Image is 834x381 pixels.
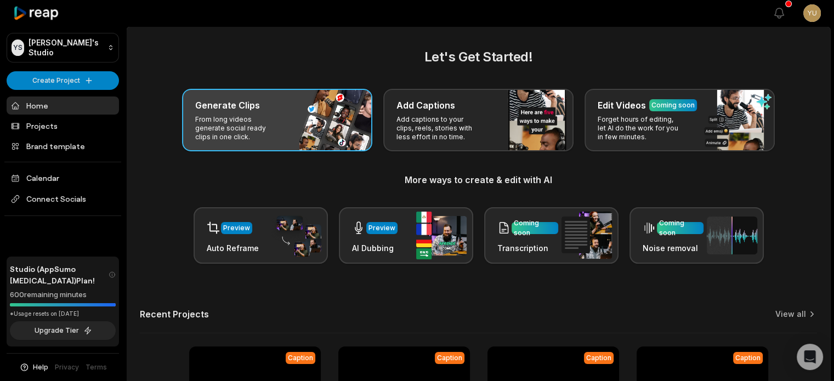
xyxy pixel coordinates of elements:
img: transcription.png [561,212,612,259]
a: Terms [86,362,107,372]
h3: Transcription [497,242,558,254]
div: 600 remaining minutes [10,289,116,300]
div: Preview [368,223,395,233]
span: Connect Socials [7,189,119,209]
span: Studio (AppSumo [MEDICAL_DATA]) Plan! [10,263,109,286]
p: [PERSON_NAME]'s Studio [29,38,103,58]
div: Coming soon [659,218,701,238]
h2: Let's Get Started! [140,47,817,67]
a: Home [7,96,119,115]
div: Preview [223,223,250,233]
img: ai_dubbing.png [416,212,467,259]
p: Forget hours of editing, let AI do the work for you in few minutes. [598,115,683,141]
a: View all [775,309,806,320]
h3: More ways to create & edit with AI [140,173,817,186]
div: Coming soon [651,100,695,110]
a: Privacy [55,362,79,372]
div: *Usage resets on [DATE] [10,310,116,318]
img: noise_removal.png [707,217,757,254]
h3: Add Captions [396,99,455,112]
div: Coming soon [514,218,556,238]
a: Calendar [7,169,119,187]
h3: Generate Clips [195,99,260,112]
button: Upgrade Tier [10,321,116,340]
h2: Recent Projects [140,309,209,320]
p: Add captions to your clips, reels, stories with less effort in no time. [396,115,481,141]
span: Help [33,362,48,372]
h3: Auto Reframe [207,242,259,254]
a: Projects [7,117,119,135]
h3: AI Dubbing [352,242,398,254]
button: Create Project [7,71,119,90]
button: Help [19,362,48,372]
div: Open Intercom Messenger [797,344,823,370]
h3: Edit Videos [598,99,646,112]
a: Brand template [7,137,119,155]
h3: Noise removal [643,242,703,254]
div: YS [12,39,24,56]
img: auto_reframe.png [271,214,321,257]
p: From long videos generate social ready clips in one click. [195,115,280,141]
